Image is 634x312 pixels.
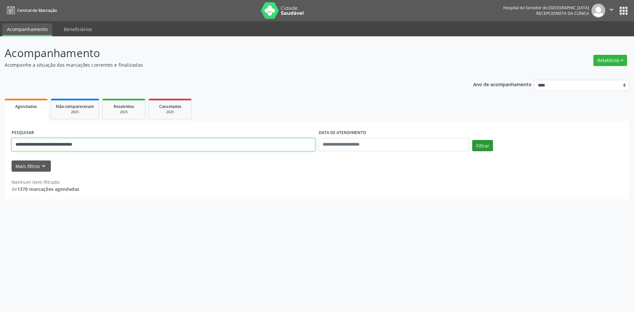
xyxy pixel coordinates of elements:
button: Relatórios [593,55,627,66]
div: 2025 [107,110,140,115]
span: Cancelados [159,104,181,109]
button:  [605,4,618,17]
label: DATA DE ATENDIMENTO [319,128,366,138]
strong: 1370 marcações agendadas [17,186,79,192]
div: de [12,186,79,192]
label: PESQUISAR [12,128,34,138]
a: Beneficiários [59,23,97,35]
a: Acompanhamento [2,23,52,36]
div: Nenhum item filtrado [12,179,79,186]
span: Resolvidos [114,104,134,109]
span: Recepcionista da clínica [536,11,589,16]
div: Hospital do Servidor do [GEOGRAPHIC_DATA] [503,5,589,11]
p: Acompanhe a situação das marcações correntes e finalizadas [5,61,442,68]
button: Mais filtroskeyboard_arrow_down [12,160,51,172]
span: Não compareceram [56,104,94,109]
img: img [591,4,605,17]
span: Agendados [15,104,37,109]
i: keyboard_arrow_down [40,162,47,170]
a: Central de Marcação [5,5,57,16]
button: Filtrar [472,140,493,151]
p: Ano de acompanhamento [473,80,532,88]
div: 2025 [56,110,94,115]
button: apps [618,5,629,17]
span: Central de Marcação [17,8,57,13]
p: Acompanhamento [5,45,442,61]
i:  [608,6,615,13]
div: 2025 [154,110,187,115]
